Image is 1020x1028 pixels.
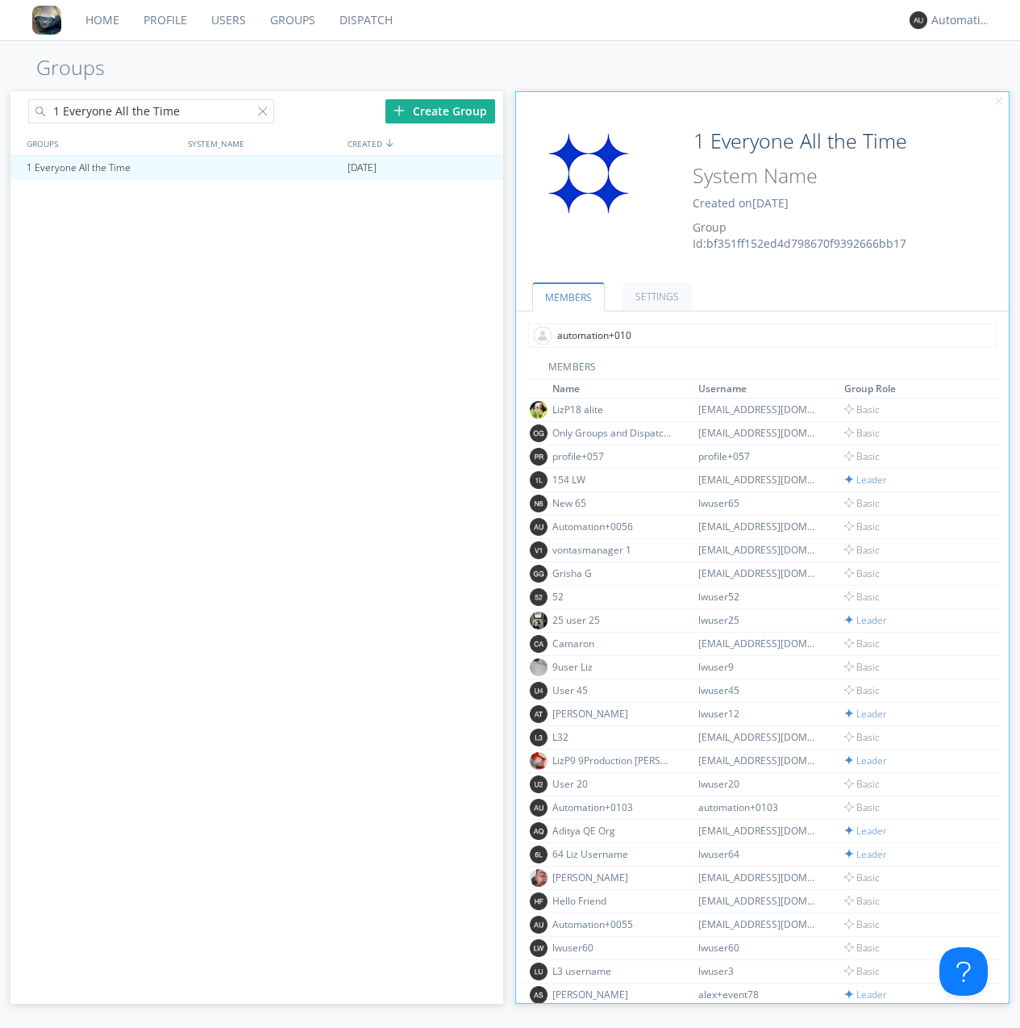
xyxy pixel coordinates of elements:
[698,449,819,463] div: profile+057
[552,917,673,931] div: Automation+0055
[532,282,605,311] a: MEMBERS
[530,588,547,606] img: 373638.png
[530,401,547,419] img: 0d0fd784be474909b6fb18e3a1b02fc7
[530,963,547,980] img: 373638.png
[844,520,880,533] span: Basic
[385,99,495,123] div: Create Group
[552,660,673,674] div: 9user Liz
[698,566,819,580] div: [EMAIL_ADDRESS][DOMAIN_NAME]
[524,360,1001,379] div: MEMBERS
[844,941,880,955] span: Basic
[844,964,880,978] span: Basic
[552,473,673,487] div: 154 LW
[698,496,819,510] div: lwuser65
[844,403,880,416] span: Basic
[552,800,673,814] div: Automation+0103
[993,96,1005,107] img: cancel.svg
[844,566,880,580] span: Basic
[698,660,819,674] div: lwuser9
[698,754,819,767] div: [EMAIL_ADDRESS][DOMAIN_NAME]
[552,426,673,440] div: Only Groups and Dispatch Tabs
[552,520,673,533] div: Automation+0056
[552,707,673,721] div: [PERSON_NAME]
[23,156,182,180] div: 1 Everyone All the Time
[696,379,842,399] th: Toggle SortBy
[552,941,673,955] div: lwuser60
[552,777,673,791] div: User 20
[844,730,880,744] span: Basic
[698,964,819,978] div: lwuser3
[552,403,673,416] div: LizP18 alite
[698,707,819,721] div: lwuser12
[842,379,982,399] th: Toggle SortBy
[552,988,673,1001] div: [PERSON_NAME]
[393,105,405,116] img: plus.svg
[698,847,819,861] div: lwuser64
[844,754,887,767] span: Leader
[530,424,547,442] img: 373638.png
[931,12,992,28] div: Automation+0004
[698,941,819,955] div: lwuser60
[530,471,547,489] img: 373638.png
[844,449,880,463] span: Basic
[939,947,988,996] iframe: Toggle Customer Support
[530,658,547,676] img: 305fa19a2e58434bb3f4e88bbfc8325e
[844,660,880,674] span: Basic
[698,894,819,908] div: [EMAIL_ADDRESS][DOMAIN_NAME]
[910,11,927,29] img: 373638.png
[844,894,880,908] span: Basic
[698,730,819,744] div: [EMAIL_ADDRESS][DOMAIN_NAME]
[552,847,673,861] div: 64 Liz Username
[550,379,696,399] th: Toggle SortBy
[698,777,819,791] div: lwuser20
[698,426,819,440] div: [EMAIL_ADDRESS][DOMAIN_NAME]
[844,707,887,721] span: Leader
[844,543,880,557] span: Basic
[844,426,880,440] span: Basic
[552,754,673,767] div: LizP9 9Production [PERSON_NAME]
[530,705,547,723] img: 373638.png
[693,195,789,211] span: Created on
[552,613,673,627] div: 25 user 25
[844,871,880,884] span: Basic
[622,282,692,311] a: SETTINGS
[844,613,887,627] span: Leader
[844,590,880,604] span: Basic
[530,518,547,536] img: 373638.png
[28,99,275,123] input: Search groups
[698,988,819,1001] div: alex+event78
[530,986,547,1004] img: 373638.png
[552,566,673,580] div: Grisha G
[693,219,906,251] span: Group Id: bf351ff152ed4d798670f9392666bb17
[530,752,547,770] img: 3bbc311a52b54698903a55b0341731c5
[530,892,547,910] img: 373638.png
[10,156,503,180] a: 1 Everyone All the Time[DATE]
[528,125,649,222] img: 31c91c2a7426418da1df40c869a31053
[844,847,887,861] span: Leader
[844,473,887,487] span: Leader
[530,822,547,840] img: 373638.png
[752,195,789,211] span: [DATE]
[552,824,673,838] div: Aditya QE Org
[530,846,547,863] img: 373638.png
[343,132,505,155] div: CREATED
[698,917,819,931] div: [EMAIL_ADDRESS][DOMAIN_NAME]
[530,775,547,793] img: 373638.png
[844,824,887,838] span: Leader
[530,799,547,817] img: 373638.png
[528,324,997,348] input: Type name of user to add to group
[552,964,673,978] div: L3 username
[552,637,673,650] div: Camaron
[844,800,880,814] span: Basic
[844,683,880,697] span: Basic
[698,871,819,884] div: [EMAIL_ADDRESS][DOMAIN_NAME]
[530,939,547,957] img: 373638.png
[530,729,547,746] img: 373638.png
[552,496,673,510] div: New 65
[844,917,880,931] span: Basic
[530,565,547,583] img: 373638.png
[698,590,819,604] div: lwuser52
[844,637,880,650] span: Basic
[530,612,547,629] img: 30b4fc036c134896bbcaf3271c59502e
[698,613,819,627] div: lwuser25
